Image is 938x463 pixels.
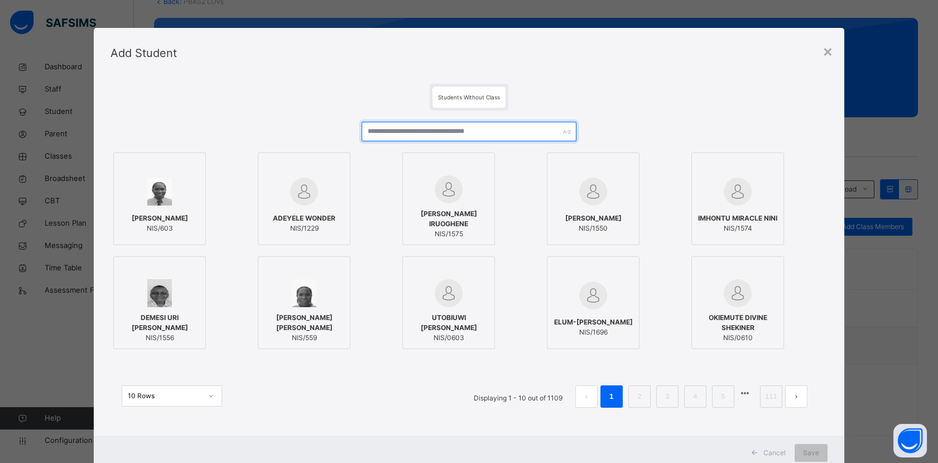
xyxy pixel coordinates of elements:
[565,223,621,233] span: NIS/1550
[273,223,335,233] span: NIS/1229
[128,391,201,401] div: 10 Rows
[822,39,833,63] div: ×
[408,209,489,229] span: [PERSON_NAME] IRUOGHENE
[724,178,752,206] img: default.svg
[408,333,489,343] span: NIS/0603
[712,385,734,408] li: 5
[435,175,463,203] img: default.svg
[119,313,200,333] span: DEMESI URI [PERSON_NAME]
[737,385,753,401] li: 向后 5 页
[147,178,172,206] img: NIS_603.png
[785,385,807,408] button: next page
[554,317,632,327] span: ELUM-[PERSON_NAME]
[290,178,318,206] img: default.svg
[264,313,344,333] span: [PERSON_NAME] [PERSON_NAME]
[132,223,188,233] span: NIS/603
[606,389,617,404] a: 1
[579,281,607,309] img: default.svg
[763,448,786,458] span: Cancel
[684,385,706,408] li: 4
[803,448,819,458] span: Save
[628,385,651,408] li: 2
[408,313,489,333] span: UTOBIUWI [PERSON_NAME]
[264,333,344,343] span: NIS/559
[893,424,927,457] button: Open asap
[662,389,672,404] a: 3
[110,46,177,60] span: Add Student
[554,327,632,337] span: NIS/1696
[292,279,316,307] img: NIS_559.png
[600,385,623,408] li: 1
[698,223,777,233] span: NIS/1574
[785,385,807,408] li: 下一页
[132,213,188,223] span: [PERSON_NAME]
[718,389,728,404] a: 5
[119,333,200,343] span: NIS/1556
[690,389,700,404] a: 4
[656,385,679,408] li: 3
[565,213,621,223] span: [PERSON_NAME]
[438,94,500,101] span: Students Without Class
[634,389,644,404] a: 2
[698,333,778,343] span: NIS/0610
[273,213,335,223] span: ADEYELE WONDER
[698,213,777,223] span: IMHONTU MIRACLE NINI
[698,313,778,333] span: OKIEMUTE DIVINE SHEKINER
[435,279,463,307] img: default.svg
[724,279,752,307] img: default.svg
[579,178,607,206] img: default.svg
[575,385,598,408] button: prev page
[147,279,172,307] img: NIS_1556.png
[408,229,489,239] span: NIS/1575
[762,389,781,404] a: 111
[465,385,571,408] li: Displaying 1 - 10 out of 1109
[575,385,598,408] li: 上一页
[760,385,782,408] li: 111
